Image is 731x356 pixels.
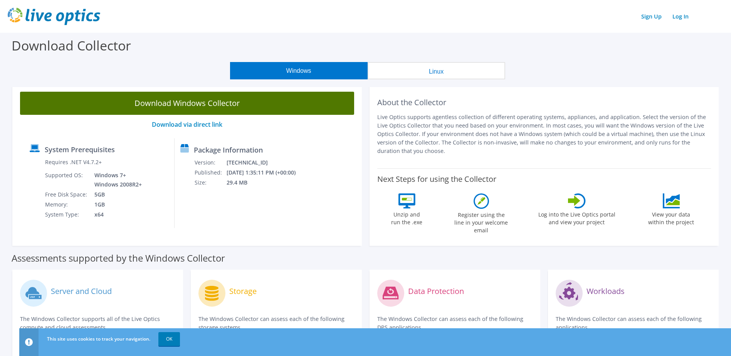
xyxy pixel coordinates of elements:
[194,158,226,168] td: Version:
[408,287,464,295] label: Data Protection
[51,287,112,295] label: Server and Cloud
[377,175,496,184] label: Next Steps for using the Collector
[230,62,368,79] button: Windows
[47,336,150,342] span: This site uses cookies to track your navigation.
[377,98,711,107] h2: About the Collector
[45,158,102,166] label: Requires .NET V4.7.2+
[194,168,226,178] td: Published:
[538,208,616,226] label: Log into the Live Optics portal and view your project
[45,170,89,190] td: Supported OS:
[226,168,306,178] td: [DATE] 1:35:11 PM (+00:00)
[669,11,692,22] a: Log In
[368,62,505,79] button: Linux
[45,210,89,220] td: System Type:
[194,146,263,154] label: Package Information
[45,190,89,200] td: Free Disk Space:
[377,315,533,332] p: The Windows Collector can assess each of the following DPS applications.
[389,208,425,226] label: Unzip and run the .exe
[226,158,306,168] td: [TECHNICAL_ID]
[644,208,699,226] label: View your data within the project
[12,254,225,262] label: Assessments supported by the Windows Collector
[89,190,143,200] td: 5GB
[377,113,711,155] p: Live Optics supports agentless collection of different operating systems, appliances, and applica...
[637,11,665,22] a: Sign Up
[158,332,180,346] a: OK
[198,315,354,332] p: The Windows Collector can assess each of the following storage systems.
[45,146,115,153] label: System Prerequisites
[20,315,175,332] p: The Windows Collector supports all of the Live Optics compute and cloud assessments.
[152,120,222,129] a: Download via direct link
[452,209,510,234] label: Register using the line in your welcome email
[556,315,711,332] p: The Windows Collector can assess each of the following applications.
[226,178,306,188] td: 29.4 MB
[586,287,625,295] label: Workloads
[89,210,143,220] td: x64
[8,8,100,25] img: live_optics_svg.svg
[229,287,257,295] label: Storage
[89,200,143,210] td: 1GB
[20,92,354,115] a: Download Windows Collector
[12,37,131,54] label: Download Collector
[45,200,89,210] td: Memory:
[194,178,226,188] td: Size:
[89,170,143,190] td: Windows 7+ Windows 2008R2+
